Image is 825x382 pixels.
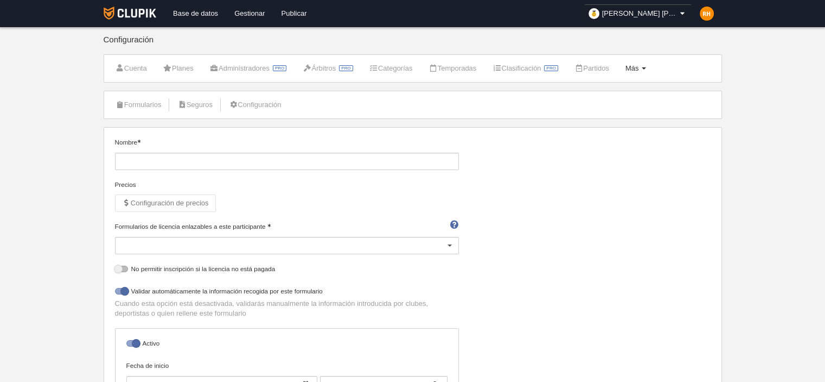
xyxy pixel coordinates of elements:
a: Partidos [568,60,615,77]
a: AdministradoresPRO [204,60,293,77]
label: Nombre [115,137,459,170]
img: Clupik [104,7,156,20]
span: [PERSON_NAME] [PERSON_NAME] [602,8,678,19]
span: PRO [273,65,286,71]
a: Cuenta [110,60,153,77]
a: Temporadas [423,60,482,77]
label: Formularios de licencia enlazables a este participante [115,222,459,231]
input: Nombre [115,153,459,170]
label: Validar automáticamente la información recogida por este formulario [115,286,459,299]
span: PRO [339,65,353,71]
span: PRO [544,65,558,71]
i: Obligatorio [137,140,140,143]
a: Categorías [363,60,419,77]
img: organizador.30x30.png [589,8,599,19]
a: ClasificaciónPRO [487,60,564,77]
span: Más [625,64,639,72]
a: Formularios [110,97,168,113]
a: [PERSON_NAME] [PERSON_NAME] [584,4,692,23]
p: Cuando esta opción está desactivada, validarás manualmente la información introducida por clubes,... [115,299,459,318]
a: Planes [157,60,200,77]
div: Configuración [104,35,722,54]
label: Activo [126,339,447,351]
a: Configuración [223,97,287,113]
a: ÁrbitrosPRO [297,60,359,77]
i: Obligatorio [267,224,271,227]
a: Más [619,60,652,77]
a: Seguros [171,97,219,113]
img: c2l6ZT0zMHgzMCZmcz05JnRleHQ9UkgmYmc9ZmI4YzAw.png [700,7,714,21]
button: Configuración de precios [115,195,216,212]
label: No permitir inscripción si la licencia no está pagada [115,264,459,277]
div: Precios [115,180,459,190]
